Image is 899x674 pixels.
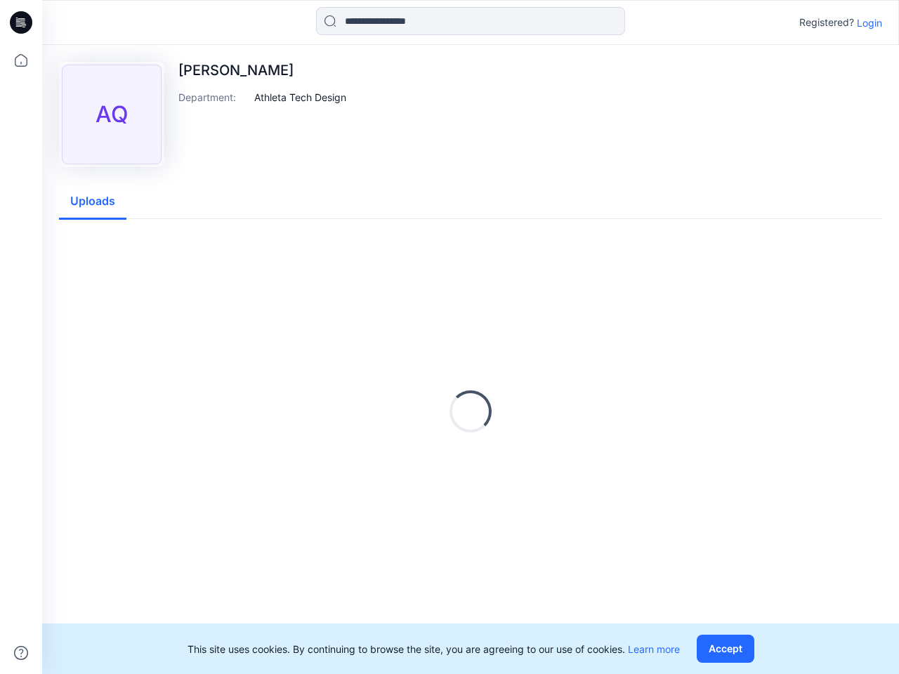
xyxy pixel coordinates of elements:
[799,14,854,31] p: Registered?
[697,635,754,663] button: Accept
[254,90,346,105] p: Athleta Tech Design
[188,642,680,656] p: This site uses cookies. By continuing to browse the site, you are agreeing to our use of cookies.
[59,184,126,220] button: Uploads
[178,62,346,79] p: [PERSON_NAME]
[62,65,162,164] div: AQ
[628,643,680,655] a: Learn more
[857,15,882,30] p: Login
[178,90,249,105] p: Department :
